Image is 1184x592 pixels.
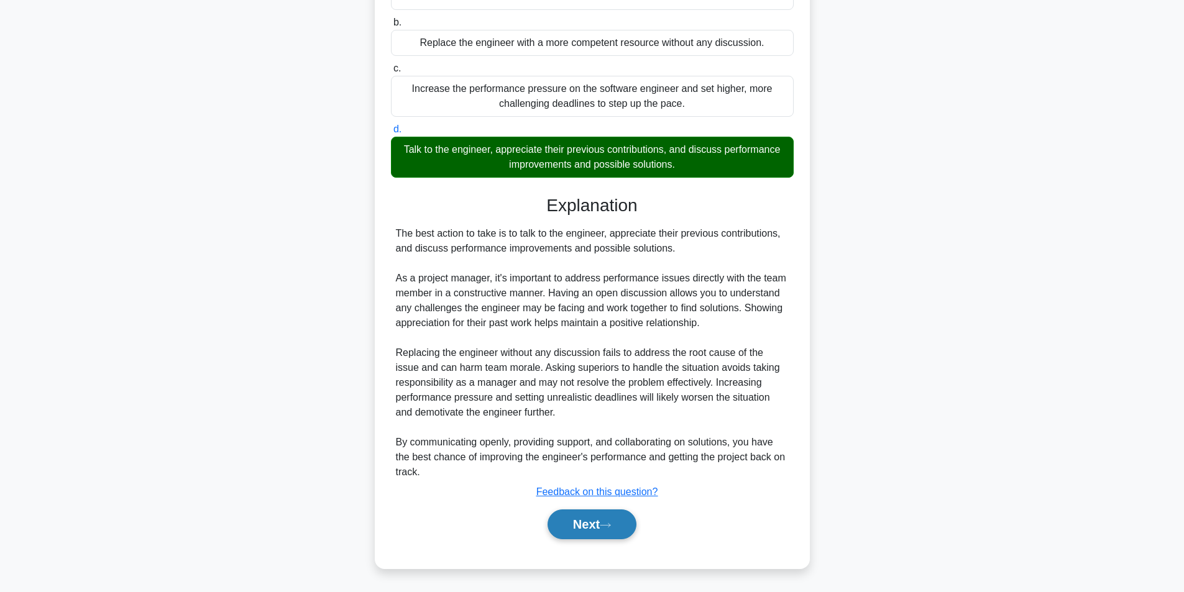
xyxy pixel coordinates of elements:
[393,63,401,73] span: c.
[393,124,402,134] span: d.
[548,509,636,539] button: Next
[398,195,786,216] h3: Explanation
[391,137,794,178] div: Talk to the engineer, appreciate their previous contributions, and discuss performance improvemen...
[393,17,402,27] span: b.
[396,226,789,480] div: The best action to take is to talk to the engineer, appreciate their previous contributions, and ...
[391,30,794,56] div: Replace the engineer with a more competent resource without any discussion.
[391,76,794,117] div: Increase the performance pressure on the software engineer and set higher, more challenging deadl...
[536,486,658,497] a: Feedback on this question?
